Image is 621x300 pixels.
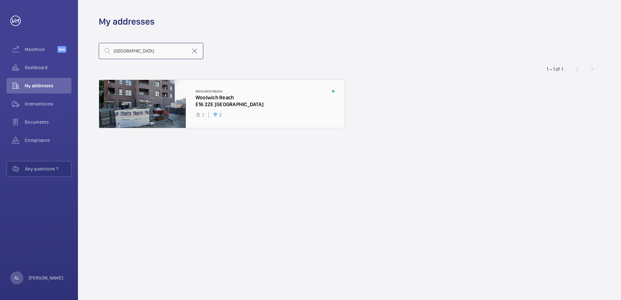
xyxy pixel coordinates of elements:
[25,119,71,125] span: Documents
[25,46,57,53] span: Maximize
[99,16,155,28] h1: My addresses
[99,43,203,59] input: Search by address
[25,137,71,144] span: Compliance
[57,46,66,53] span: Beta
[29,275,64,281] p: [PERSON_NAME]
[25,64,71,71] span: Dashboard
[547,66,563,72] div: 1 – 1 of 1
[25,101,71,107] span: Interventions
[25,82,71,89] span: My addresses
[25,166,71,172] span: Any questions ?
[14,275,19,281] p: AL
